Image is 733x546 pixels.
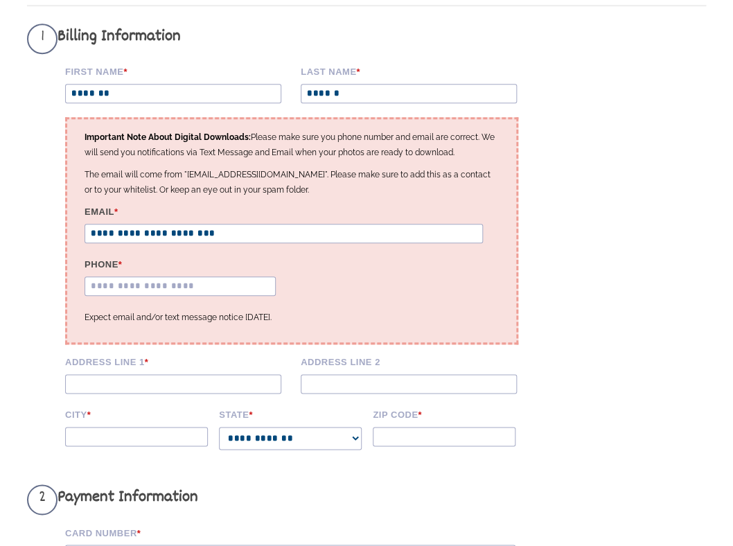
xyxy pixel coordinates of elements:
strong: Important Note About Digital Downloads: [85,132,251,142]
label: State [219,407,363,420]
p: The email will come from "[EMAIL_ADDRESS][DOMAIN_NAME]". Please make sure to add this as a contac... [85,167,499,197]
label: City [65,407,209,420]
label: Phone [85,257,283,270]
label: Email [85,204,499,217]
label: First Name [65,64,291,77]
p: Please make sure you phone number and email are correct. We will send you notifications via Text ... [85,130,499,160]
span: 2 [27,484,58,515]
label: Address Line 2 [301,355,527,367]
h3: Billing Information [27,24,536,54]
label: Address Line 1 [65,355,291,367]
label: Last name [301,64,527,77]
span: 1 [27,24,58,54]
p: Expect email and/or text message notice [DATE]. [85,310,499,325]
label: Zip code [373,407,517,420]
h3: Payment Information [27,484,536,515]
label: Card Number [65,525,536,538]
